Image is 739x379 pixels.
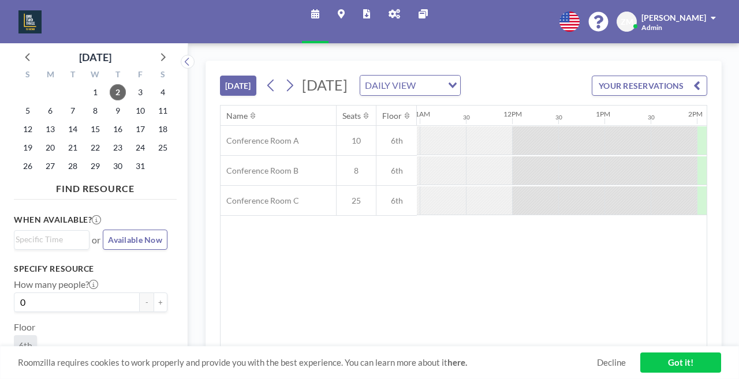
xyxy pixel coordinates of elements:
[110,103,126,119] span: Thursday, October 9, 2025
[140,292,154,312] button: -
[155,140,171,156] span: Saturday, October 25, 2025
[110,140,126,156] span: Thursday, October 23, 2025
[337,166,376,176] span: 8
[221,136,299,146] span: Conference Room A
[65,103,81,119] span: Tuesday, October 7, 2025
[220,76,256,96] button: [DATE]
[596,110,610,118] div: 1PM
[411,110,430,118] div: 11AM
[110,84,126,100] span: Thursday, October 2, 2025
[363,78,418,93] span: DAILY VIEW
[221,166,298,176] span: Conference Room B
[155,84,171,100] span: Saturday, October 4, 2025
[14,264,167,274] h3: Specify resource
[641,13,706,22] span: [PERSON_NAME]
[16,233,83,246] input: Search for option
[132,84,148,100] span: Friday, October 3, 2025
[14,178,177,194] h4: FIND RESOURCE
[132,158,148,174] span: Friday, October 31, 2025
[79,49,111,65] div: [DATE]
[226,111,248,121] div: Name
[555,114,562,121] div: 30
[221,196,299,206] span: Conference Room C
[597,357,626,368] a: Decline
[87,140,103,156] span: Wednesday, October 22, 2025
[65,158,81,174] span: Tuesday, October 28, 2025
[87,121,103,137] span: Wednesday, October 15, 2025
[42,158,58,174] span: Monday, October 27, 2025
[463,114,470,121] div: 30
[154,292,167,312] button: +
[17,68,39,83] div: S
[92,234,100,246] span: or
[39,68,62,83] div: M
[14,279,98,290] label: How many people?
[621,17,633,27] span: ZM
[20,103,36,119] span: Sunday, October 5, 2025
[14,321,35,333] label: Floor
[132,140,148,156] span: Friday, October 24, 2025
[20,140,36,156] span: Sunday, October 19, 2025
[337,196,376,206] span: 25
[65,121,81,137] span: Tuesday, October 14, 2025
[129,68,151,83] div: F
[87,158,103,174] span: Wednesday, October 29, 2025
[18,10,42,33] img: organization-logo
[376,136,417,146] span: 6th
[151,68,174,83] div: S
[132,121,148,137] span: Friday, October 17, 2025
[419,78,441,93] input: Search for option
[20,158,36,174] span: Sunday, October 26, 2025
[62,68,84,83] div: T
[382,111,402,121] div: Floor
[648,114,655,121] div: 30
[42,121,58,137] span: Monday, October 13, 2025
[42,140,58,156] span: Monday, October 20, 2025
[302,76,348,93] span: [DATE]
[108,235,162,245] span: Available Now
[376,166,417,176] span: 6th
[592,76,707,96] button: YOUR RESERVATIONS
[376,196,417,206] span: 6th
[110,121,126,137] span: Thursday, October 16, 2025
[360,76,460,95] div: Search for option
[18,357,597,368] span: Roomzilla requires cookies to work properly and provide you with the best experience. You can lea...
[18,340,32,351] span: 6th
[641,23,662,32] span: Admin
[447,357,467,367] a: here.
[132,103,148,119] span: Friday, October 10, 2025
[342,111,361,121] div: Seats
[87,103,103,119] span: Wednesday, October 8, 2025
[155,103,171,119] span: Saturday, October 11, 2025
[155,121,171,137] span: Saturday, October 18, 2025
[106,68,129,83] div: T
[103,230,167,250] button: Available Now
[503,110,522,118] div: 12PM
[87,84,103,100] span: Wednesday, October 1, 2025
[688,110,703,118] div: 2PM
[337,136,376,146] span: 10
[65,140,81,156] span: Tuesday, October 21, 2025
[84,68,107,83] div: W
[14,231,89,248] div: Search for option
[110,158,126,174] span: Thursday, October 30, 2025
[42,103,58,119] span: Monday, October 6, 2025
[640,352,721,373] a: Got it!
[20,121,36,137] span: Sunday, October 12, 2025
